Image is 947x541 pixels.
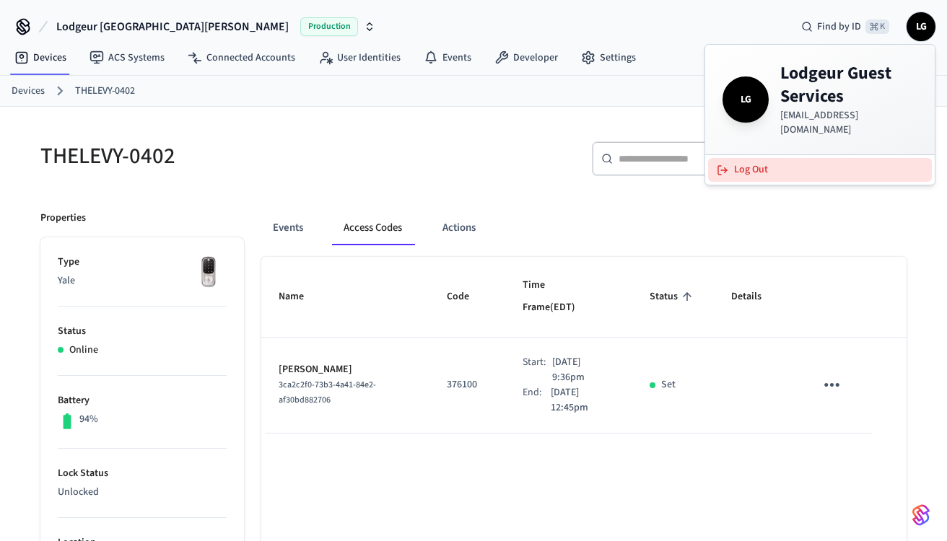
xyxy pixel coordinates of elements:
[261,257,907,434] table: sticky table
[661,377,676,392] p: Set
[56,18,289,35] span: Lodgeur [GEOGRAPHIC_DATA][PERSON_NAME]
[75,84,135,99] a: THELEVY-0402
[58,255,227,270] p: Type
[261,211,315,245] button: Events
[780,108,917,137] p: [EMAIL_ADDRESS][DOMAIN_NAME]
[912,503,930,527] img: SeamLogoGradient.69752ec5.svg
[790,14,901,40] div: Find by ID⌘ K
[523,355,553,385] div: Start:
[300,17,358,36] span: Production
[40,211,86,226] p: Properties
[279,286,323,308] span: Name
[78,45,176,71] a: ACS Systems
[332,211,414,245] button: Access Codes
[3,45,78,71] a: Devices
[58,393,227,408] p: Battery
[523,274,615,320] span: Time Frame(EDT)
[817,19,861,34] span: Find by ID
[551,385,615,415] p: [DATE] 12:45pm
[569,45,647,71] a: Settings
[552,355,614,385] p: [DATE] 9:36pm
[69,343,98,358] p: Online
[725,79,766,120] span: LG
[780,62,917,108] h4: Lodgeur Guest Services
[79,412,98,427] p: 94%
[483,45,569,71] a: Developer
[58,273,227,289] p: Yale
[58,324,227,339] p: Status
[865,19,889,34] span: ⌘ K
[279,362,412,377] p: [PERSON_NAME]
[307,45,412,71] a: User Identities
[40,141,465,171] h5: THELEVY-0402
[523,385,551,415] div: End:
[12,84,45,99] a: Devices
[731,286,780,308] span: Details
[447,377,488,392] p: 376100
[650,286,697,308] span: Status
[58,485,227,500] p: Unlocked
[261,211,907,245] div: ant example
[908,14,934,40] span: LG
[907,12,935,41] button: LG
[176,45,307,71] a: Connected Accounts
[58,466,227,481] p: Lock Status
[708,158,932,182] button: Log Out
[191,255,227,291] img: Yale Assure Touchscreen Wifi Smart Lock, Satin Nickel, Front
[412,45,483,71] a: Events
[447,286,488,308] span: Code
[279,379,376,406] span: 3ca2c2f0-73b3-4a41-84e2-af30bd882706
[431,211,487,245] button: Actions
